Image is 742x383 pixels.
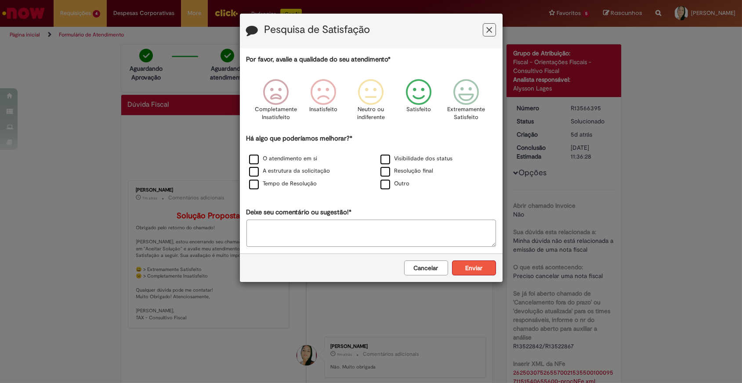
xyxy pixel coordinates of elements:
[380,167,434,175] label: Resolução final
[444,72,489,133] div: Extremamente Satisfeito
[452,260,496,275] button: Enviar
[249,167,330,175] label: A estrutura da solicitação
[246,55,391,64] label: Por favor, avalie a qualidade do seu atendimento*
[406,105,431,114] p: Satisfeito
[255,105,297,122] p: Completamente Insatisfeito
[447,105,485,122] p: Extremamente Satisfeito
[309,105,337,114] p: Insatisfeito
[246,134,496,191] div: Há algo que poderíamos melhorar?*
[249,155,318,163] label: O atendimento em si
[301,72,346,133] div: Insatisfeito
[253,72,298,133] div: Completamente Insatisfeito
[348,72,393,133] div: Neutro ou indiferente
[264,24,370,36] label: Pesquisa de Satisfação
[380,180,410,188] label: Outro
[396,72,441,133] div: Satisfeito
[404,260,448,275] button: Cancelar
[249,180,317,188] label: Tempo de Resolução
[246,208,352,217] label: Deixe seu comentário ou sugestão!*
[355,105,387,122] p: Neutro ou indiferente
[380,155,453,163] label: Visibilidade dos status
